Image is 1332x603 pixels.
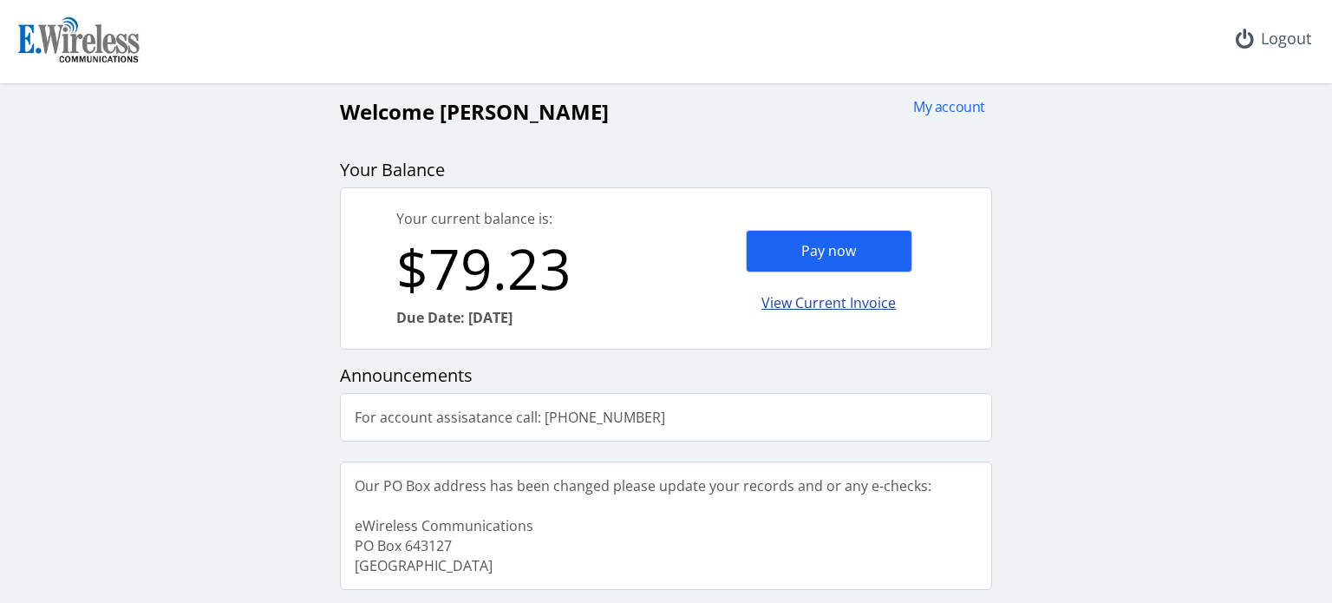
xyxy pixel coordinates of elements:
span: Welcome [340,97,434,126]
div: Pay now [746,230,912,272]
span: Announcements [340,364,473,387]
div: Our PO Box address has been changed please update your records and or any e-checks: eWireless Com... [341,462,945,589]
span: [PERSON_NAME] [440,97,609,126]
div: For account assisatance call: [PHONE_NUMBER] [341,394,679,442]
div: My account [902,97,985,117]
span: Your Balance [340,158,445,181]
div: View Current Invoice [746,283,912,324]
div: Due Date: [DATE] [396,308,666,328]
div: Your current balance is: [396,209,666,229]
div: $79.23 [396,229,666,308]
